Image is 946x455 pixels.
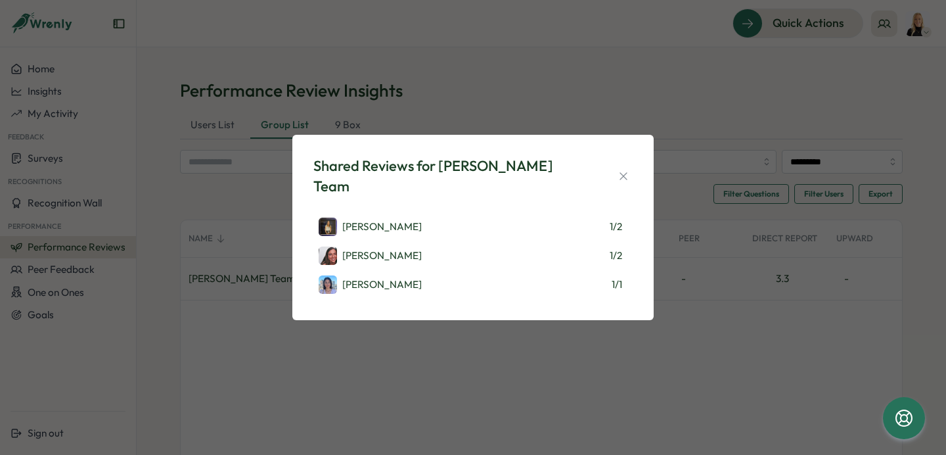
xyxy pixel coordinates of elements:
p: 1 / 2 [610,220,622,234]
p: 1 / 1 [612,277,622,292]
a: Naomi Vent[PERSON_NAME]1/2 [313,212,633,241]
img: Marina Ferreira [319,275,337,294]
p: [PERSON_NAME] [342,249,422,263]
img: Naomi Vent [319,218,337,236]
p: [PERSON_NAME] [342,220,422,234]
a: Marina Ferreira[PERSON_NAME]1/1 [313,270,633,299]
p: [PERSON_NAME] [342,277,422,292]
img: Eliza Sandaver [319,247,337,265]
p: 1 / 2 [610,249,622,263]
div: Shared Reviews for [PERSON_NAME] Team [313,156,583,197]
a: Eliza Sandaver[PERSON_NAME]1/2 [313,241,633,270]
